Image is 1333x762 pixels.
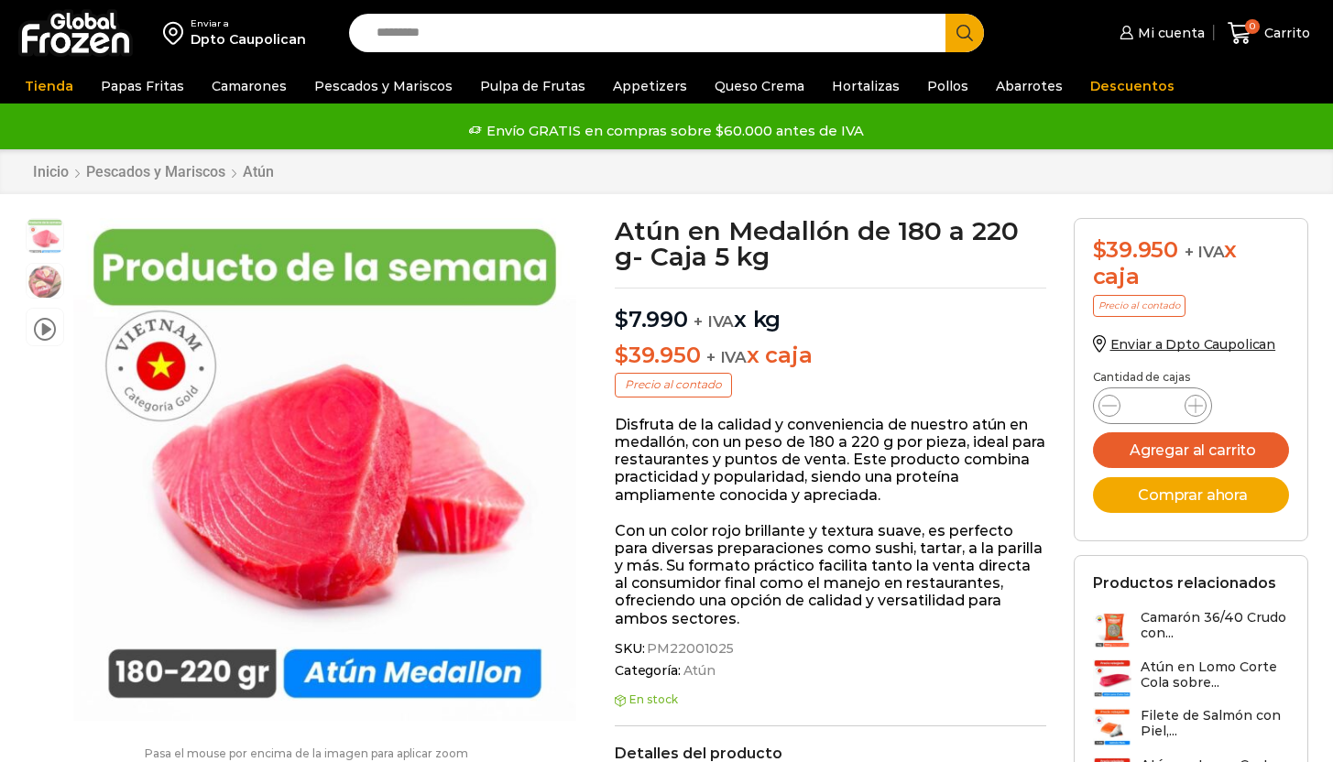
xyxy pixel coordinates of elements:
bdi: 39.950 [615,342,700,368]
span: Enviar a Dpto Caupolican [1110,336,1276,353]
h3: Filete de Salmón con Piel,... [1141,708,1289,739]
span: PM22001025 [644,641,734,657]
span: + IVA [706,348,747,366]
h1: Atún en Medallón de 180 a 220 g- Caja 5 kg [615,218,1046,269]
p: Disfruta de la calidad y conveniencia de nuestro atún en medallón, con un peso de 180 a 220 g por... [615,416,1046,504]
span: Mi cuenta [1133,24,1205,42]
div: Enviar a [191,17,306,30]
a: Atún en Lomo Corte Cola sobre... [1093,659,1289,699]
div: Dpto Caupolican [191,30,306,49]
span: + IVA [1185,243,1225,261]
span: $ [615,342,628,368]
a: Queso Crema [705,69,814,103]
p: Precio al contado [1093,295,1185,317]
a: Atún [242,163,275,180]
a: Pollos [918,69,978,103]
a: Tienda [16,69,82,103]
p: Pasa el mouse por encima de la imagen para aplicar zoom [26,747,588,760]
a: Pescados y Mariscos [305,69,462,103]
a: Papas Fritas [92,69,193,103]
a: Atún [681,663,716,679]
p: x kg [615,288,1046,333]
a: Appetizers [604,69,696,103]
span: Categoría: [615,663,1046,679]
bdi: 7.990 [615,306,688,332]
h3: Camarón 36/40 Crudo con... [1141,610,1289,641]
span: pdls atun medallon [27,219,63,256]
a: Enviar a Dpto Caupolican [1093,336,1276,353]
button: Search button [945,14,984,52]
span: $ [615,306,628,332]
a: Pulpa de Frutas [471,69,595,103]
p: x caja [615,343,1046,369]
span: foto plato atun [27,264,63,300]
span: 0 [1245,19,1260,34]
h3: Atún en Lomo Corte Cola sobre... [1141,659,1289,691]
button: Comprar ahora [1093,477,1289,513]
h2: Productos relacionados [1093,574,1276,592]
p: Con un color rojo brillante y textura suave, es perfecto para diversas preparaciones como sushi, ... [615,522,1046,627]
img: pdls atun medallon [73,218,576,721]
a: Filete de Salmón con Piel,... [1093,708,1289,747]
a: Camarón 36/40 Crudo con... [1093,610,1289,649]
a: Mi cuenta [1115,15,1205,51]
h2: Detalles del producto [615,745,1046,762]
button: Agregar al carrito [1093,432,1289,468]
span: + IVA [694,312,734,331]
span: $ [1093,236,1107,263]
div: x caja [1093,237,1289,290]
a: Hortalizas [823,69,909,103]
nav: Breadcrumb [32,163,275,180]
span: SKU: [615,641,1046,657]
a: Camarones [202,69,296,103]
bdi: 39.950 [1093,236,1178,263]
a: Inicio [32,163,70,180]
a: Abarrotes [987,69,1072,103]
p: Precio al contado [615,373,732,397]
div: 1 / 3 [73,218,576,721]
p: En stock [615,693,1046,706]
input: Product quantity [1135,393,1170,419]
a: 0 Carrito [1223,12,1315,55]
span: Carrito [1260,24,1310,42]
a: Descuentos [1081,69,1184,103]
p: Cantidad de cajas [1093,371,1289,384]
a: Pescados y Mariscos [85,163,226,180]
img: address-field-icon.svg [163,17,191,49]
